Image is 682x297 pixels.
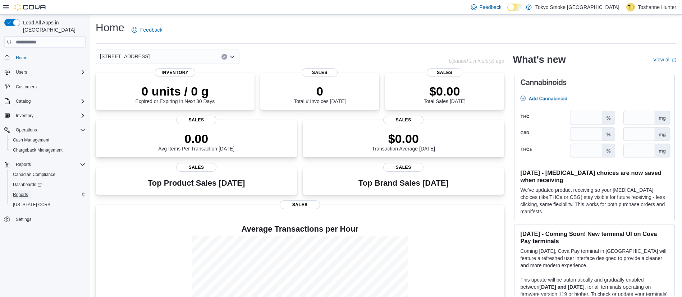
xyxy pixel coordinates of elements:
span: Catalog [13,97,86,106]
span: Dashboards [10,180,86,189]
div: Toshanne Hunter [626,3,635,11]
span: Feedback [480,4,502,11]
span: Canadian Compliance [13,172,55,177]
p: 0 [294,84,345,98]
span: Settings [16,217,31,222]
span: Reports [13,160,86,169]
button: Reports [1,159,88,170]
span: Inventory [13,111,86,120]
svg: External link [672,58,676,62]
button: Home [1,52,88,62]
button: Canadian Compliance [7,170,88,180]
button: Catalog [13,97,33,106]
span: [STREET_ADDRESS] [100,52,150,61]
strong: [DATE] and [DATE] [539,284,584,290]
a: Dashboards [7,180,88,190]
div: Total # Invoices [DATE] [294,84,345,104]
span: Reports [16,162,31,167]
button: Inventory [13,111,36,120]
button: Inventory [1,111,88,121]
span: Settings [13,215,86,224]
span: Reports [10,190,86,199]
h3: Top Brand Sales [DATE] [358,179,449,187]
h2: What's new [513,54,566,65]
span: Sales [176,116,216,124]
p: Updated 1 minute(s) ago [449,58,504,64]
h4: Average Transactions per Hour [101,225,498,233]
span: Users [13,68,86,76]
span: Washington CCRS [10,200,86,209]
span: Cash Management [13,137,49,143]
p: We've updated product receiving so your [MEDICAL_DATA] choices (like THCa or CBG) stay visible fo... [520,186,669,215]
p: 0 units / 0 g [135,84,215,98]
a: [US_STATE] CCRS [10,200,53,209]
span: Dark Mode [507,11,508,11]
p: Tokyo Smoke [GEOGRAPHIC_DATA] [535,3,619,11]
a: View allExternal link [653,57,676,62]
p: | [622,3,624,11]
p: 0.00 [158,131,234,146]
p: Toshanne Hunter [638,3,676,11]
button: Operations [1,125,88,135]
button: Operations [13,126,40,134]
span: Load All Apps in [GEOGRAPHIC_DATA] [20,19,86,33]
span: Sales [427,68,462,77]
span: Sales [176,163,216,172]
span: Home [16,55,27,61]
span: Inventory [16,113,33,119]
span: Customers [16,84,37,90]
div: Transaction Average [DATE] [372,131,435,152]
button: Users [13,68,30,76]
button: Clear input [221,54,227,60]
p: $0.00 [424,84,466,98]
span: Home [13,53,86,62]
nav: Complex example [4,49,86,243]
span: Inventory [155,68,195,77]
span: Sales [280,200,320,209]
h3: Top Product Sales [DATE] [148,179,245,187]
a: Home [13,54,30,62]
a: Reports [10,190,31,199]
button: Reports [7,190,88,200]
button: Settings [1,214,88,224]
span: Feedback [140,26,162,33]
button: Reports [13,160,34,169]
span: Sales [302,68,338,77]
button: [US_STATE] CCRS [7,200,88,210]
img: Cova [14,4,47,11]
a: Feedback [129,23,165,37]
h3: [DATE] - Coming Soon! New terminal UI on Cova Pay terminals [520,230,669,245]
button: Open list of options [229,54,235,60]
span: Users [16,69,27,75]
span: Sales [383,116,424,124]
span: TH [628,3,633,11]
h3: [DATE] - [MEDICAL_DATA] choices are now saved when receiving [520,169,669,184]
div: Expired or Expiring in Next 30 Days [135,84,215,104]
span: Dashboards [13,182,42,187]
span: Customers [13,82,86,91]
h1: Home [96,20,124,35]
div: Avg Items Per Transaction [DATE] [158,131,234,152]
span: Catalog [16,98,31,104]
span: Operations [16,127,37,133]
button: Chargeback Management [7,145,88,155]
span: Cash Management [10,136,86,144]
button: Customers [1,82,88,92]
input: Dark Mode [507,4,522,11]
span: Canadian Compliance [10,170,86,179]
div: Total Sales [DATE] [424,84,466,104]
a: Settings [13,215,34,224]
span: Reports [13,192,28,198]
span: Sales [383,163,424,172]
a: Canadian Compliance [10,170,58,179]
button: Catalog [1,96,88,106]
span: [US_STATE] CCRS [13,202,50,208]
a: Chargeback Management [10,146,65,154]
button: Users [1,67,88,77]
a: Cash Management [10,136,52,144]
span: Chargeback Management [13,147,63,153]
button: Cash Management [7,135,88,145]
a: Dashboards [10,180,45,189]
a: Customers [13,83,40,91]
span: Operations [13,126,86,134]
